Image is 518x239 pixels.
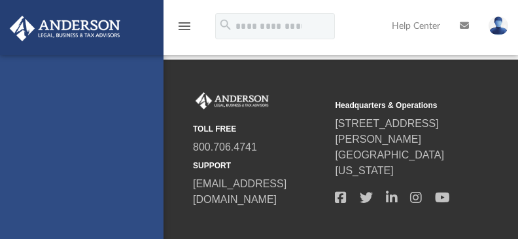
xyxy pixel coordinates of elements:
img: Anderson Advisors Platinum Portal [193,92,271,109]
small: SUPPORT [193,160,326,172]
a: [GEOGRAPHIC_DATA][US_STATE] [335,149,444,176]
a: [STREET_ADDRESS][PERSON_NAME] [335,118,438,145]
a: 800.706.4741 [193,141,257,153]
a: menu [177,25,192,34]
img: User Pic [489,16,508,35]
small: TOLL FREE [193,123,326,135]
a: [EMAIL_ADDRESS][DOMAIN_NAME] [193,178,286,205]
i: menu [177,18,192,34]
small: Headquarters & Operations [335,100,468,111]
img: Anderson Advisors Platinum Portal [6,16,124,41]
i: search [218,18,233,32]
